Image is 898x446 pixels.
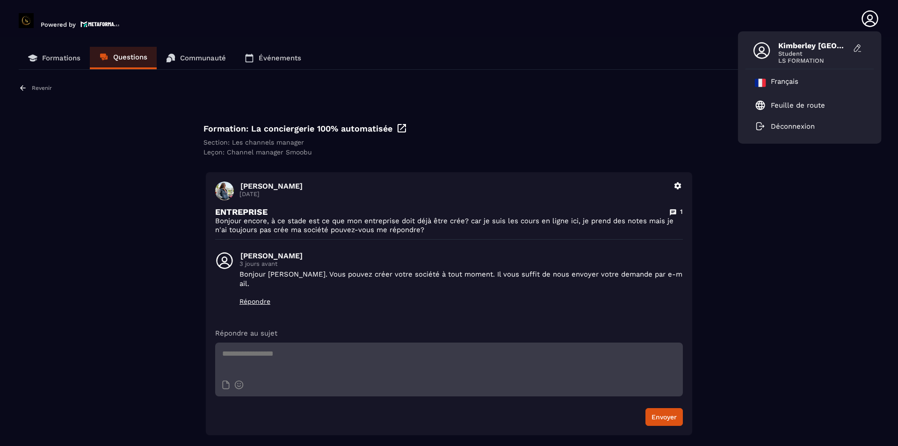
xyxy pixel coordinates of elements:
p: Powered by [41,21,76,28]
p: Répondre [239,298,683,305]
p: Communauté [180,54,226,62]
div: Formation: La conciergerie 100% automatisée [203,123,695,134]
p: [PERSON_NAME] [240,251,683,260]
p: Français [771,77,798,88]
p: Événements [259,54,301,62]
p: Bonjour encore, à ce stade est ce que mon entreprise doit déjà être crée? car je suis les cours e... [215,217,683,234]
a: Événements [235,47,311,69]
p: Bonjour [PERSON_NAME]. Vous pouvez créer votre société à tout moment. Il vous suffit de nous envo... [239,270,683,288]
p: Feuille de route [771,101,825,110]
a: Formations [19,47,90,69]
p: Formations [42,54,80,62]
a: Feuille de route [755,100,825,111]
p: [PERSON_NAME] [240,182,668,190]
a: Communauté [157,47,235,69]
span: Student [778,50,848,57]
p: [DATE] [239,190,668,197]
div: Section: Les channels manager [203,139,695,146]
a: Questions [90,47,157,69]
p: 1 [680,207,683,216]
p: ENTREPRISE [215,207,268,217]
span: Kimberley [GEOGRAPHIC_DATA] [778,41,848,50]
img: logo [80,20,120,28]
div: Leçon: Channel manager Smoobu [203,148,695,156]
span: LS FORMATION [778,57,848,64]
p: Répondre au sujet [215,329,683,338]
button: Envoyer [645,408,683,426]
p: 3 jours avant [239,260,683,267]
p: Questions [113,53,147,61]
img: logo-branding [19,13,34,28]
p: Revenir [32,85,52,91]
p: Déconnexion [771,122,815,131]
